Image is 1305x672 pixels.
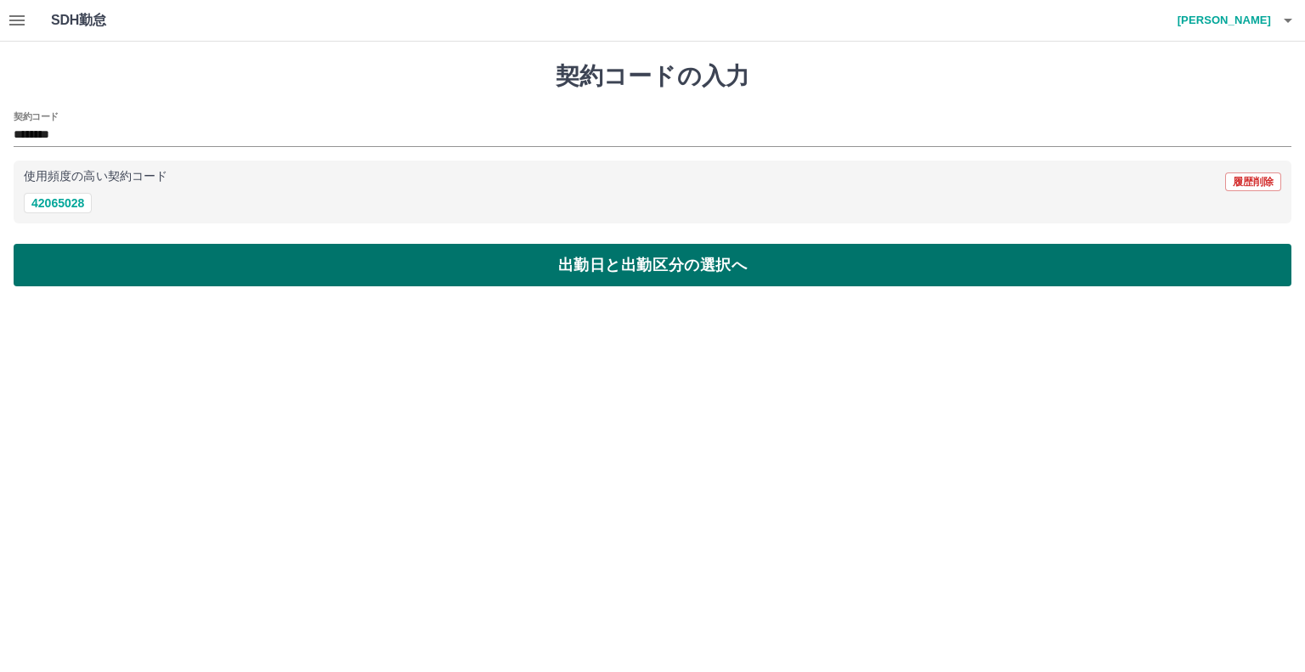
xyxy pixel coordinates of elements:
button: 出勤日と出勤区分の選択へ [14,244,1291,286]
button: 42065028 [24,193,92,213]
p: 使用頻度の高い契約コード [24,171,167,183]
h1: 契約コードの入力 [14,62,1291,91]
h2: 契約コード [14,110,59,123]
button: 履歴削除 [1225,172,1281,191]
